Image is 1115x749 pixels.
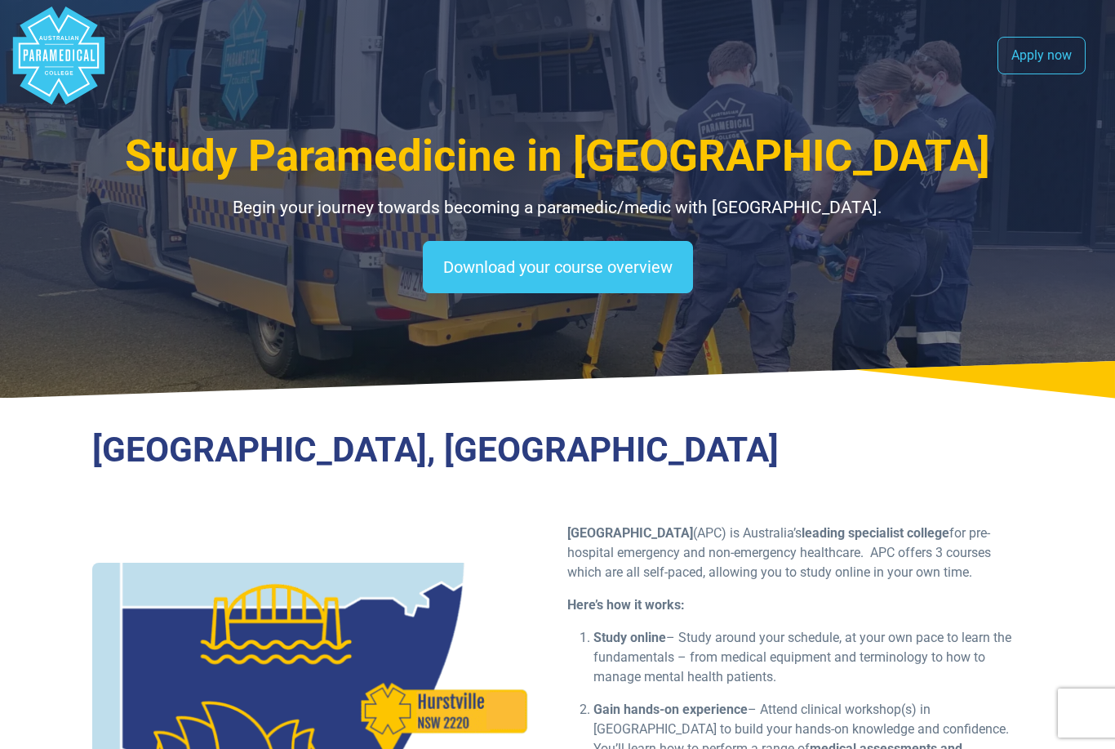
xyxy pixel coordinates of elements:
[593,630,1011,684] span: – Study around your schedule, at your own pace to learn the fundamentals – from medical equipment...
[125,131,990,181] span: Study Paramedicine in [GEOGRAPHIC_DATA]
[593,702,748,717] strong: Gain hands-on experience
[567,524,1023,582] p: (APC) is Australia’s for pre-hospital emergency and non-emergency healthcare. APC offers 3 course...
[593,630,666,645] b: Study online
[802,525,949,541] strong: leading specialist college
[567,597,685,613] b: Here’s how it works:
[423,241,693,293] a: Download your course overview
[567,525,693,541] strong: [GEOGRAPHIC_DATA]
[997,37,1086,74] a: Apply now
[92,195,1024,221] p: Begin your journey towards becoming a paramedic/medic with [GEOGRAPHIC_DATA].
[10,7,108,105] div: Australian Paramedical College
[92,430,1024,471] h3: [GEOGRAPHIC_DATA], [GEOGRAPHIC_DATA]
